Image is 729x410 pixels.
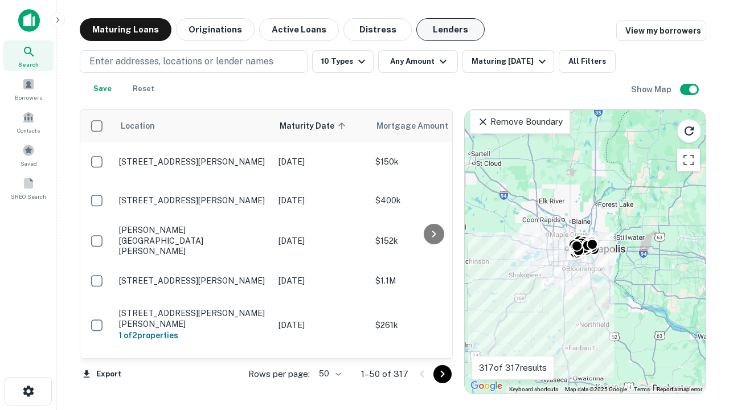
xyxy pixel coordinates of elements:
p: Enter addresses, locations or lender names [89,55,273,68]
th: Mortgage Amount [370,110,495,142]
button: Go to next page [433,365,452,383]
button: Reload search area [677,119,701,143]
span: Mortgage Amount [376,119,463,133]
button: Distress [343,18,412,41]
iframe: Chat Widget [672,282,729,337]
p: Rows per page: [248,367,310,381]
span: Borrowers [15,93,42,102]
p: $150k [375,155,489,168]
a: SREO Search [3,173,54,203]
p: 1–50 of 317 [361,367,408,381]
button: Maturing Loans [80,18,171,41]
p: [PERSON_NAME] [GEOGRAPHIC_DATA][PERSON_NAME] [119,225,267,256]
span: Saved [21,159,37,168]
p: [STREET_ADDRESS][PERSON_NAME] [119,195,267,206]
p: [STREET_ADDRESS][PERSON_NAME][PERSON_NAME] [119,308,267,329]
button: Save your search to get updates of matches that match your search criteria. [84,77,121,100]
p: Remove Boundary [477,115,562,129]
span: Location [120,119,155,133]
span: Contacts [17,126,40,135]
p: $261k [375,319,489,331]
span: SREO Search [11,192,46,201]
span: Search [18,60,39,69]
button: Originations [176,18,255,41]
p: $152k [375,235,489,247]
a: Report a map error [657,386,702,392]
p: $400k [375,194,489,207]
a: Search [3,40,54,71]
a: Open this area in Google Maps (opens a new window) [468,379,505,393]
button: All Filters [559,50,616,73]
button: Keyboard shortcuts [509,386,558,393]
th: Location [113,110,273,142]
th: Maturity Date [273,110,370,142]
p: [DATE] [279,155,364,168]
button: Maturing [DATE] [462,50,554,73]
a: Saved [3,140,54,170]
button: Reset [125,77,162,100]
a: View my borrowers [616,20,706,41]
p: [DATE] [279,235,364,247]
a: Contacts [3,106,54,137]
div: 0 0 [465,110,706,393]
p: [STREET_ADDRESS][PERSON_NAME] [119,276,267,286]
h6: Show Map [631,83,673,96]
h6: 1 of 2 properties [119,329,267,342]
div: 50 [314,366,343,382]
button: Enter addresses, locations or lender names [80,50,308,73]
img: Google [468,379,505,393]
p: 317 of 317 results [479,361,547,375]
div: Maturing [DATE] [472,55,549,68]
button: 10 Types [312,50,374,73]
p: [DATE] [279,319,364,331]
button: Active Loans [259,18,339,41]
p: [DATE] [279,194,364,207]
button: Any Amount [378,50,458,73]
p: $1.1M [375,274,489,287]
p: [STREET_ADDRESS][PERSON_NAME] [119,157,267,167]
a: Terms (opens in new tab) [634,386,650,392]
button: Lenders [416,18,485,41]
img: capitalize-icon.png [18,9,40,32]
button: Export [80,366,124,383]
span: Map data ©2025 Google [565,386,627,392]
span: Maturity Date [280,119,349,133]
button: Toggle fullscreen view [677,149,700,171]
p: [DATE] [279,274,364,287]
a: Borrowers [3,73,54,104]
